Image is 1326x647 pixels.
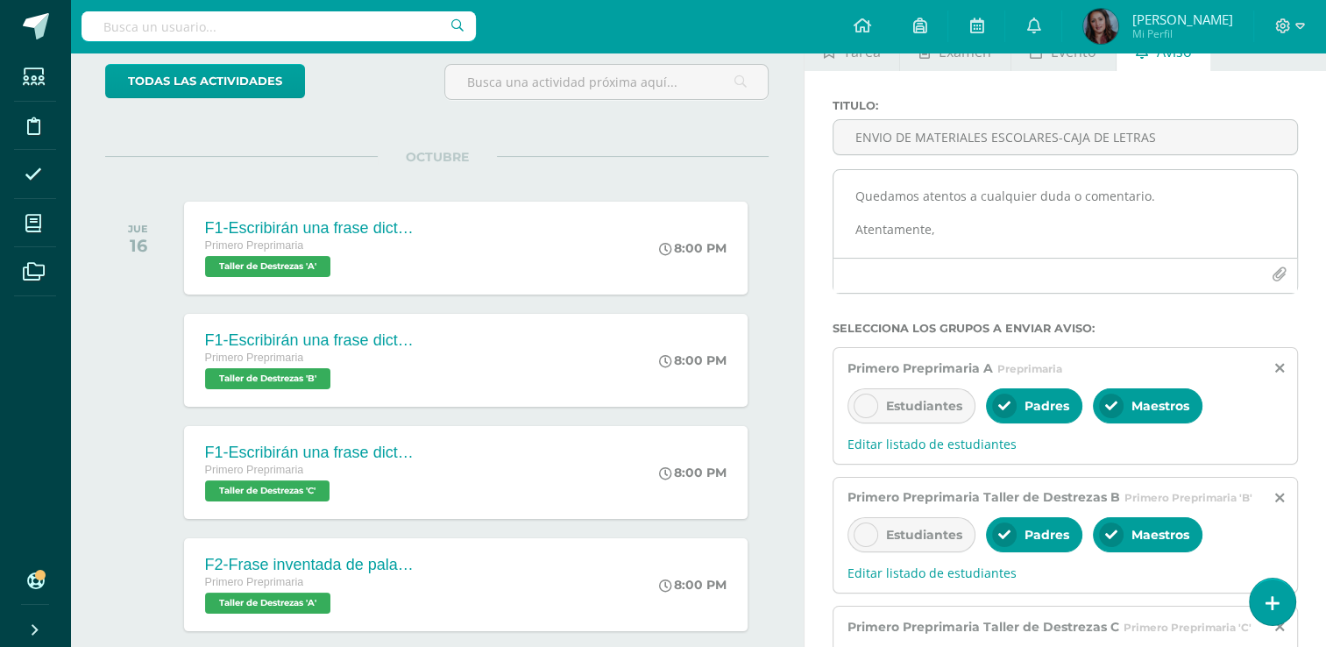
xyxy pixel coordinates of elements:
[205,219,415,238] div: F1-Escribirán una frase dictada con la combinación gl, tl y fl.
[659,577,727,593] div: 8:00 PM
[445,65,769,99] input: Busca una actividad próxima aquí...
[847,436,1283,452] span: Editar listado de estudiantes
[1025,527,1069,543] span: Padres
[886,398,962,414] span: Estudiantes
[659,465,727,480] div: 8:00 PM
[128,235,148,256] div: 16
[847,489,1120,505] span: Primero Preprimaria Taller de Destrezas B
[205,444,415,462] div: F1-Escribirán una frase dictada con la combinación gl, tl y fl.
[1011,29,1116,71] a: Evento
[659,240,727,256] div: 8:00 PM
[205,256,330,277] span: Taller de Destrezas 'A'
[205,239,304,252] span: Primero Preprimaria
[1117,29,1210,71] a: Aviso
[205,331,415,350] div: F1-Escribirán una frase dictada con la combinación gl, tl y fl.
[1124,491,1252,504] span: Primero Preprimaria 'B'
[833,322,1298,335] label: Selecciona los grupos a enviar aviso :
[1131,398,1189,414] span: Maestros
[833,170,1297,258] textarea: Estimados padres de familia: Reciban un cordial saludo. Les informamos que, a partir del día [PER...
[205,464,304,476] span: Primero Preprimaria
[805,29,899,71] a: Tarea
[847,565,1283,581] span: Editar listado de estudiantes
[833,99,1298,112] label: Titulo :
[997,362,1062,375] span: Preprimaria
[886,527,962,543] span: Estudiantes
[205,556,415,574] div: F2-Frase inventada de palabras con las combinaciones dr y tr.
[1131,527,1189,543] span: Maestros
[900,29,1010,71] a: Examen
[1083,9,1118,44] img: 7527788fc198ece1fff13ce08f9bc757.png
[1131,26,1232,41] span: Mi Perfil
[205,480,330,501] span: Taller de Destrezas 'C'
[1131,11,1232,28] span: [PERSON_NAME]
[205,368,330,389] span: Taller de Destrezas 'B'
[847,619,1119,635] span: Primero Preprimaria Taller de Destrezas C
[1124,621,1252,634] span: Primero Preprimaria 'C'
[205,593,330,614] span: Taller de Destrezas 'A'
[205,576,304,588] span: Primero Preprimaria
[659,352,727,368] div: 8:00 PM
[833,120,1297,154] input: Titulo
[205,352,304,364] span: Primero Preprimaria
[378,149,497,165] span: OCTUBRE
[128,223,148,235] div: JUE
[847,360,993,376] span: Primero Preprimaria A
[105,64,305,98] a: todas las Actividades
[82,11,476,41] input: Busca un usuario...
[1025,398,1069,414] span: Padres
